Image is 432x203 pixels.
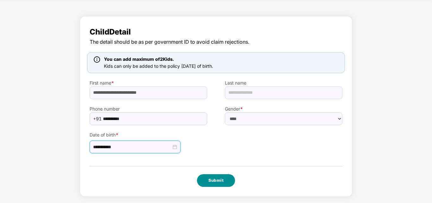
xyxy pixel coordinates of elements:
[93,114,102,124] span: +91
[225,79,342,86] label: Last name
[90,38,342,46] span: The detail should be as per government ID to avoid claim rejections.
[90,26,342,38] span: Child Detail
[197,174,235,187] button: Submit
[90,131,207,138] label: Date of birth
[225,105,342,112] label: Gender
[94,56,100,63] img: icon
[90,79,207,86] label: First name
[90,105,207,112] label: Phone number
[104,56,174,62] span: You can add maximum of 2 Kids.
[104,63,213,69] span: Kids can only be added to the policy [DATE] of birth.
